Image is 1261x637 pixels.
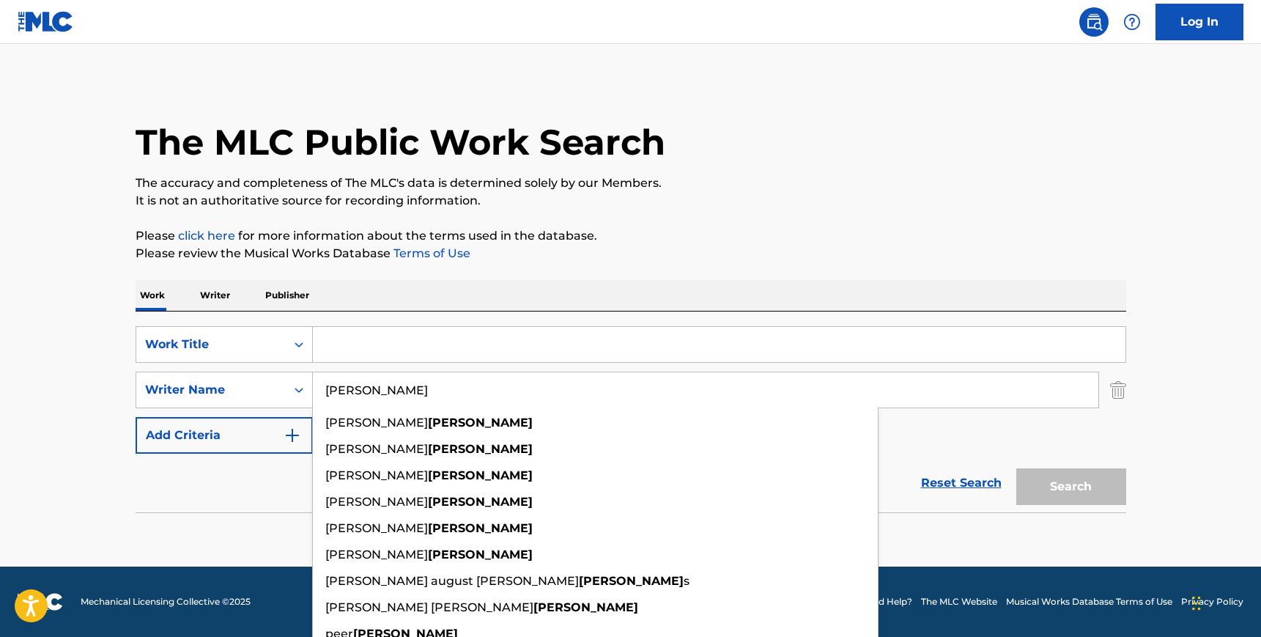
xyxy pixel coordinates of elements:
strong: [PERSON_NAME] [428,442,533,456]
div: Work Title [145,336,277,353]
h1: The MLC Public Work Search [136,120,665,164]
p: Please for more information about the terms used in the database. [136,227,1126,245]
p: Publisher [261,280,314,311]
a: The MLC Website [921,595,997,608]
strong: [PERSON_NAME] [533,600,638,614]
form: Search Form [136,326,1126,512]
strong: [PERSON_NAME] [428,521,533,535]
img: help [1123,13,1141,31]
a: Terms of Use [391,246,470,260]
a: click here [178,229,235,243]
span: [PERSON_NAME] [325,416,428,430]
strong: [PERSON_NAME] [428,468,533,482]
p: Work [136,280,169,311]
strong: [PERSON_NAME] [428,416,533,430]
a: Need Help? [861,595,912,608]
a: Privacy Policy [1181,595,1243,608]
iframe: Chat Widget [1188,567,1261,637]
span: [PERSON_NAME] [325,495,428,509]
span: Mechanical Licensing Collective © 2025 [81,595,251,608]
span: [PERSON_NAME] [325,442,428,456]
p: Please review the Musical Works Database [136,245,1126,262]
strong: [PERSON_NAME] [428,548,533,561]
img: Delete Criterion [1110,372,1126,408]
span: [PERSON_NAME] [325,468,428,482]
img: 9d2ae6d4665cec9f34b9.svg [284,427,301,444]
p: It is not an authoritative source for recording information. [136,192,1126,210]
div: Writer Name [145,381,277,399]
div: Drag [1192,581,1201,625]
button: Add Criteria [136,417,313,454]
a: Reset Search [914,467,1009,499]
strong: [PERSON_NAME] [579,574,684,588]
p: The accuracy and completeness of The MLC's data is determined solely by our Members. [136,174,1126,192]
span: [PERSON_NAME] [PERSON_NAME] [325,600,533,614]
a: Log In [1155,4,1243,40]
a: Public Search [1079,7,1109,37]
a: Musical Works Database Terms of Use [1006,595,1172,608]
img: logo [18,593,63,611]
img: MLC Logo [18,11,74,32]
span: s [684,574,689,588]
img: search [1085,13,1103,31]
span: [PERSON_NAME] [325,548,428,561]
span: [PERSON_NAME] august [PERSON_NAME] [325,574,579,588]
div: Help [1117,7,1147,37]
strong: [PERSON_NAME] [428,495,533,509]
span: [PERSON_NAME] [325,521,428,535]
p: Writer [196,280,234,311]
